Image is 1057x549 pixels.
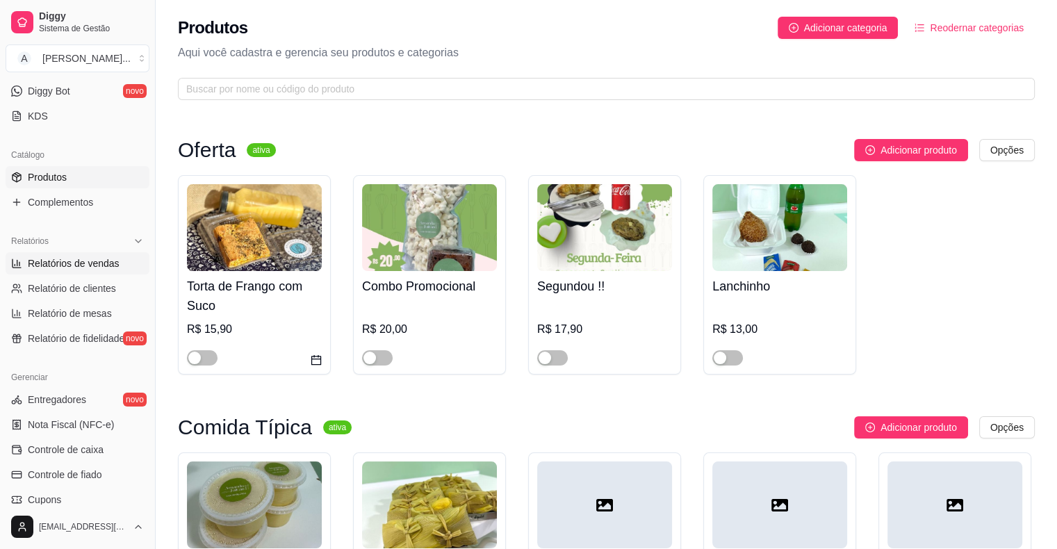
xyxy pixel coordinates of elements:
[6,191,149,213] a: Complementos
[778,17,899,39] button: Adicionar categoria
[712,321,847,338] div: R$ 13,00
[28,306,112,320] span: Relatório de mesas
[865,423,875,432] span: plus-circle
[186,81,1015,97] input: Buscar por nome ou código do produto
[6,510,149,543] button: [EMAIL_ADDRESS][DOMAIN_NAME]
[6,302,149,325] a: Relatório de mesas
[28,195,93,209] span: Complementos
[537,184,672,271] img: product-image
[903,17,1035,39] button: Reodernar categorias
[865,145,875,155] span: plus-circle
[915,23,924,33] span: ordered-list
[6,413,149,436] a: Nota Fiscal (NFC-e)
[979,139,1035,161] button: Opções
[39,10,144,23] span: Diggy
[990,142,1024,158] span: Opções
[6,44,149,72] button: Select a team
[854,139,968,161] button: Adicionar produto
[6,144,149,166] div: Catálogo
[28,256,120,270] span: Relatórios de vendas
[42,51,131,65] div: [PERSON_NAME] ...
[28,109,48,123] span: KDS
[178,44,1035,61] p: Aqui você cadastra e gerencia seu produtos e categorias
[28,418,114,432] span: Nota Fiscal (NFC-e)
[187,461,322,548] img: product-image
[39,521,127,532] span: [EMAIL_ADDRESS][DOMAIN_NAME]
[6,439,149,461] a: Controle de caixa
[28,84,70,98] span: Diggy Bot
[17,51,31,65] span: A
[6,105,149,127] a: KDS
[979,416,1035,439] button: Opções
[28,443,104,457] span: Controle de caixa
[28,331,124,345] span: Relatório de fidelidade
[854,416,968,439] button: Adicionar produto
[6,252,149,274] a: Relatórios de vendas
[990,420,1024,435] span: Opções
[880,142,957,158] span: Adicionar produto
[6,6,149,39] a: DiggySistema de Gestão
[6,366,149,388] div: Gerenciar
[537,321,672,338] div: R$ 17,90
[28,468,102,482] span: Controle de fiado
[178,17,248,39] h2: Produtos
[712,184,847,271] img: product-image
[6,80,149,102] a: Diggy Botnovo
[187,184,322,271] img: product-image
[39,23,144,34] span: Sistema de Gestão
[187,277,322,316] h4: Torta de Frango com Suco
[187,321,322,338] div: R$ 15,90
[362,321,497,338] div: R$ 20,00
[789,23,798,33] span: plus-circle
[311,354,322,366] span: calendar
[880,420,957,435] span: Adicionar produto
[178,419,312,436] h3: Comida Típica
[6,166,149,188] a: Produtos
[804,20,887,35] span: Adicionar categoria
[6,277,149,300] a: Relatório de clientes
[247,143,275,157] sup: ativa
[6,464,149,486] a: Controle de fiado
[537,277,672,296] h4: Segundou !!
[6,388,149,411] a: Entregadoresnovo
[11,236,49,247] span: Relatórios
[712,277,847,296] h4: Lanchinho
[28,393,86,407] span: Entregadores
[930,20,1024,35] span: Reodernar categorias
[28,281,116,295] span: Relatório de clientes
[362,184,497,271] img: product-image
[6,489,149,511] a: Cupons
[362,461,497,548] img: product-image
[28,493,61,507] span: Cupons
[28,170,67,184] span: Produtos
[362,277,497,296] h4: Combo Promocional
[6,327,149,350] a: Relatório de fidelidadenovo
[178,142,236,158] h3: Oferta
[323,420,352,434] sup: ativa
